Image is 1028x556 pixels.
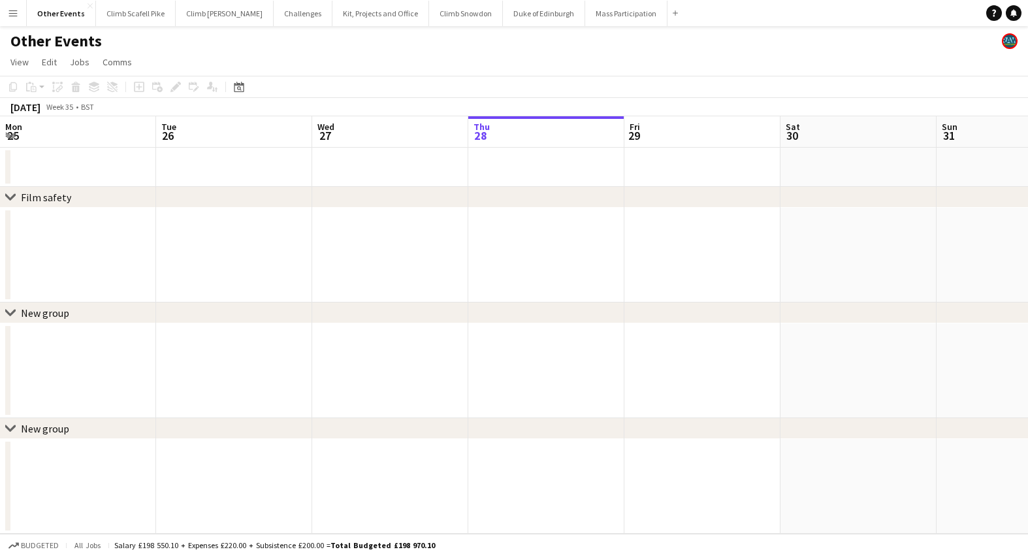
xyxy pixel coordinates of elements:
button: Kit, Projects and Office [332,1,429,26]
h1: Other Events [10,31,102,51]
span: View [10,56,29,68]
a: View [5,54,34,71]
div: Film safety [21,191,71,204]
button: Challenges [274,1,332,26]
span: Week 35 [43,102,76,112]
div: BST [81,102,94,112]
span: Sat [786,121,800,133]
span: 26 [159,128,176,143]
span: Sun [942,121,957,133]
div: New group [21,422,69,435]
span: Fri [630,121,640,133]
button: Climb Scafell Pike [96,1,176,26]
span: Comms [103,56,132,68]
span: 28 [472,128,490,143]
span: 31 [940,128,957,143]
span: 29 [628,128,640,143]
span: 27 [315,128,334,143]
span: Budgeted [21,541,59,550]
a: Comms [97,54,137,71]
span: Total Budgeted £198 970.10 [330,540,435,550]
div: [DATE] [10,101,40,114]
button: Climb Snowdon [429,1,503,26]
app-user-avatar: Staff RAW Adventures [1002,33,1018,49]
span: All jobs [72,540,103,550]
span: Edit [42,56,57,68]
div: New group [21,306,69,319]
span: Mon [5,121,22,133]
span: Jobs [70,56,89,68]
button: Budgeted [7,538,61,553]
span: Wed [317,121,334,133]
span: 25 [3,128,22,143]
button: Duke of Edinburgh [503,1,585,26]
button: Climb [PERSON_NAME] [176,1,274,26]
a: Jobs [65,54,95,71]
button: Other Events [27,1,96,26]
span: Tue [161,121,176,133]
button: Mass Participation [585,1,667,26]
span: Thu [474,121,490,133]
a: Edit [37,54,62,71]
span: 30 [784,128,800,143]
div: Salary £198 550.10 + Expenses £220.00 + Subsistence £200.00 = [114,540,435,550]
